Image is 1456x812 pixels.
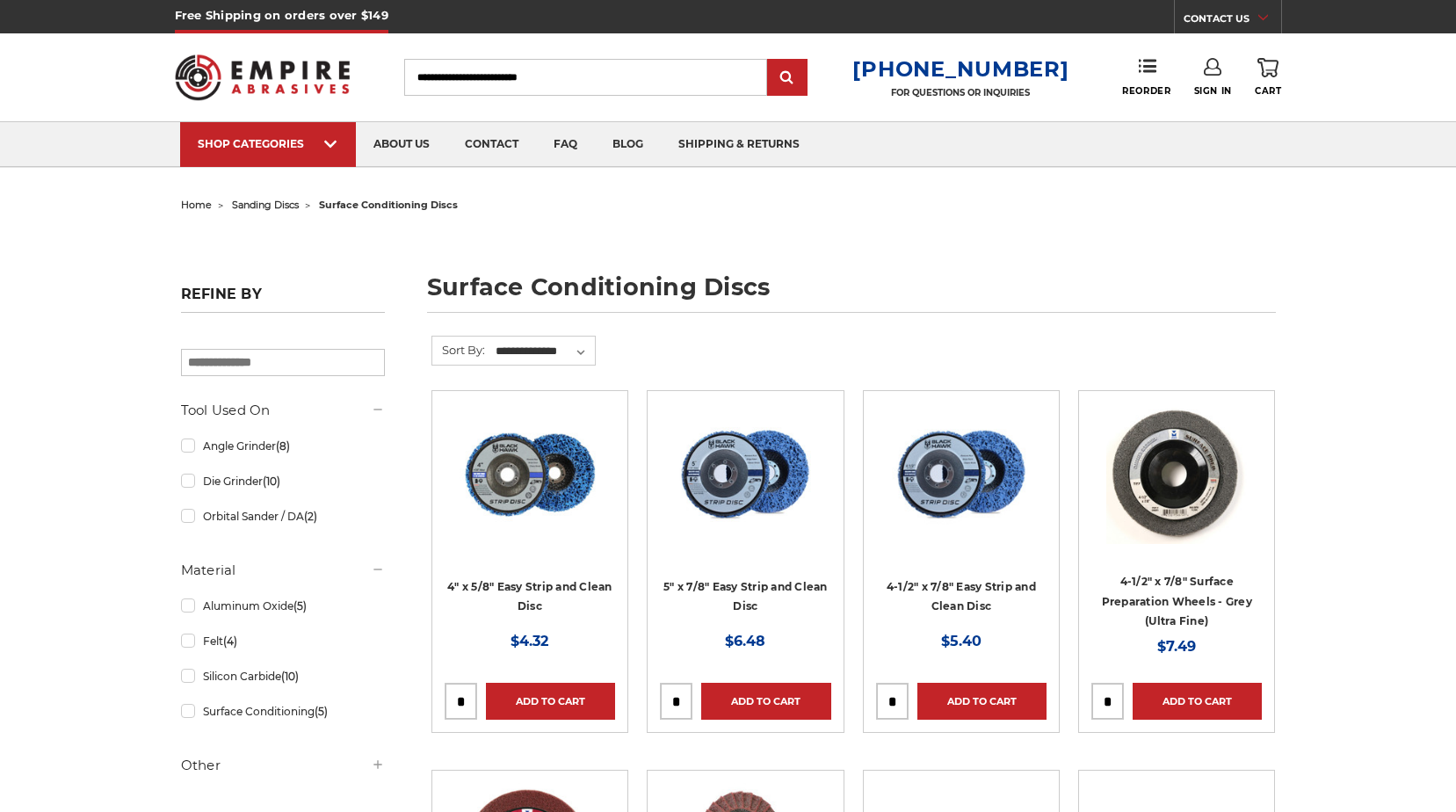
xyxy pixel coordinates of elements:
h1: surface conditioning discs [427,275,1276,313]
span: (5) [315,705,328,718]
a: Surface Conditioning [181,696,385,727]
span: (8) [276,439,290,453]
a: Add to Cart [701,683,830,720]
span: (10) [263,475,280,488]
a: 4" x 5/8" easy strip and clean discs [445,403,615,574]
a: home [181,199,212,211]
a: Add to Cart [1133,683,1262,720]
span: (2) [304,510,317,523]
img: Empire Abrasives [175,43,351,112]
a: sanding discs [232,199,299,211]
a: Silicon Carbide [181,661,385,692]
a: shipping & returns [661,122,817,167]
a: [PHONE_NUMBER] [852,56,1068,82]
span: $6.48 [725,633,765,649]
a: Orbital Sander / DA [181,501,385,532]
a: 4-1/2" x 7/8" Easy Strip and Clean Disc [887,580,1036,613]
a: 4" x 5/8" Easy Strip and Clean Disc [447,580,612,613]
h5: Other [181,755,385,776]
a: 5" x 7/8" Easy Strip and Clean Disc [663,580,828,613]
a: Felt [181,626,385,656]
span: $7.49 [1157,638,1196,655]
p: FOR QUESTIONS OR INQUIRIES [852,87,1068,98]
label: Sort By: [432,337,485,363]
a: Gray Surface Prep Disc [1091,403,1262,574]
span: (10) [281,670,299,683]
img: blue clean and strip disc [675,403,815,544]
img: Gray Surface Prep Disc [1106,403,1247,544]
a: blue clean and strip disc [660,403,830,574]
a: about us [356,122,447,167]
img: 4" x 5/8" easy strip and clean discs [460,403,600,544]
a: 4-1/2" x 7/8" Easy Strip and Clean Disc [876,403,1047,574]
img: 4-1/2" x 7/8" Easy Strip and Clean Disc [886,403,1037,544]
span: Sign In [1194,85,1232,97]
a: Add to Cart [917,683,1047,720]
span: $5.40 [941,633,982,649]
a: 4-1/2" x 7/8" Surface Preparation Wheels - Grey (Ultra Fine) [1102,575,1252,627]
a: faq [536,122,595,167]
span: Cart [1255,85,1281,97]
h5: Material [181,560,385,581]
span: Reorder [1122,85,1170,97]
a: Die Grinder [181,466,385,497]
span: $4.32 [511,633,548,649]
a: blog [595,122,661,167]
select: Sort By: [493,338,595,365]
a: Angle Grinder [181,431,385,461]
a: Cart [1255,58,1281,97]
span: (4) [223,634,237,648]
div: SHOP CATEGORIES [198,137,338,150]
a: Aluminum Oxide [181,591,385,621]
a: CONTACT US [1184,9,1281,33]
span: (5) [293,599,307,613]
span: surface conditioning discs [319,199,458,211]
input: Submit [770,61,805,96]
h5: Tool Used On [181,400,385,421]
a: Reorder [1122,58,1170,96]
a: Add to Cart [486,683,615,720]
a: contact [447,122,536,167]
h5: Refine by [181,286,385,313]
